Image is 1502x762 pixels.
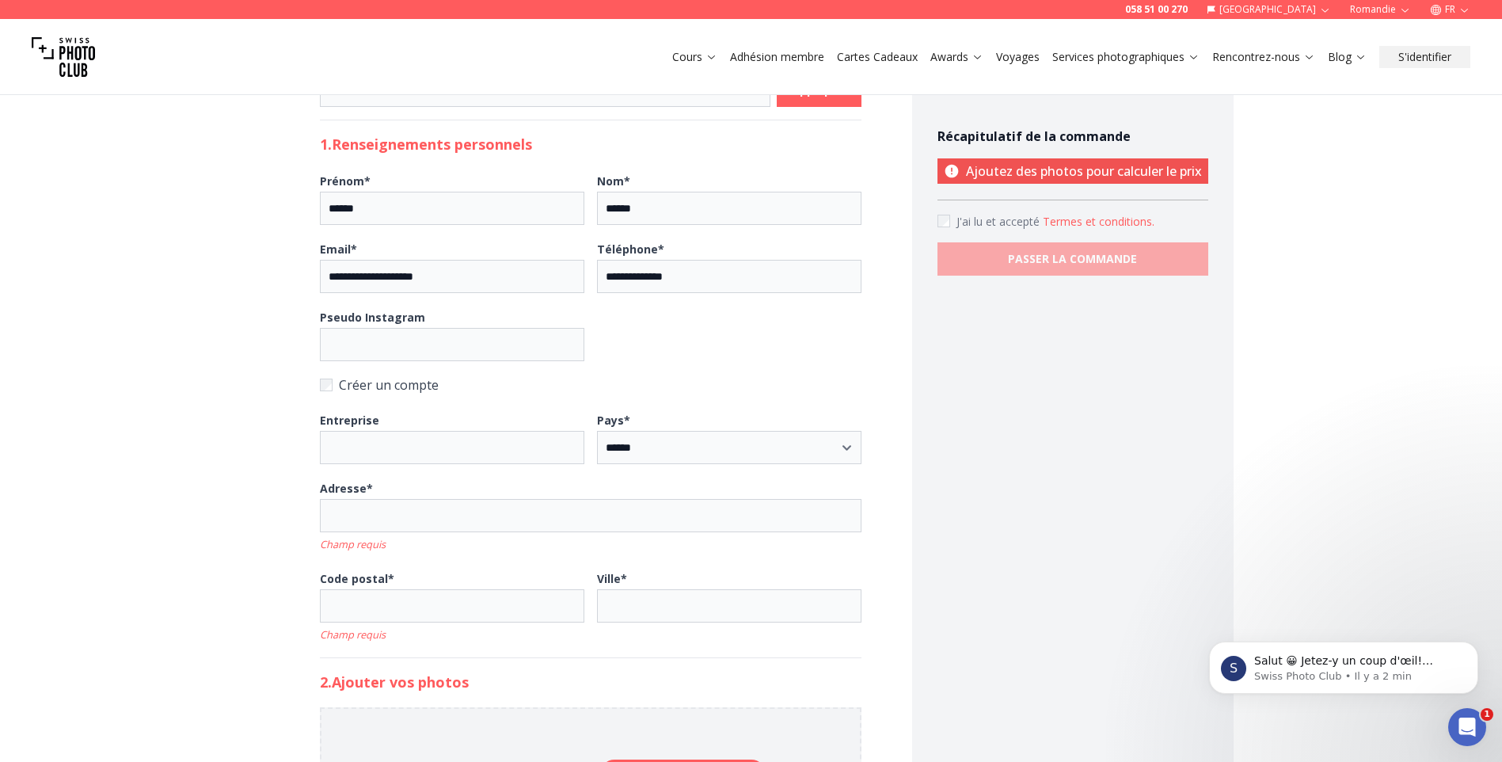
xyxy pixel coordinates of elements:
h4: Récapitulatif de la commande [937,127,1208,146]
input: Ville* [597,589,861,623]
a: Cartes Cadeaux [837,49,918,65]
button: Cartes Cadeaux [831,46,924,68]
iframe: Intercom live chat [1448,708,1486,746]
label: Créer un compte [320,374,861,396]
span: J'ai lu et accepté [956,214,1043,229]
button: Accept termsJ'ai lu et accepté [1043,214,1154,230]
a: Rencontrez-nous [1212,49,1315,65]
b: Ville * [597,571,627,586]
button: Cours [666,46,724,68]
b: Téléphone * [597,242,664,257]
input: Accept terms [937,215,950,227]
p: Ajoutez des photos pour calculer le prix [937,158,1208,184]
input: Prénom* [320,192,584,225]
button: Services photographiques [1046,46,1206,68]
input: Adresse*Champ requis [320,499,861,532]
input: Téléphone* [597,260,861,293]
b: Entreprise [320,413,379,428]
button: S'identifier [1379,46,1470,68]
a: 058 51 00 270 [1125,3,1188,16]
button: PASSER LA COMMANDE [937,242,1208,276]
img: Swiss photo club [32,25,95,89]
button: Voyages [990,46,1046,68]
span: 1 [1481,708,1493,721]
b: PASSER LA COMMANDE [1008,251,1137,267]
input: Code postal*Champ requis [320,589,584,623]
b: Code postal * [320,571,394,586]
h2: 2. Ajouter vos photos [320,671,861,693]
input: Email* [320,260,584,293]
i: Champ requis [320,627,386,642]
b: Pays * [597,413,630,428]
b: Nom * [597,173,630,189]
button: Awards [924,46,990,68]
iframe: Intercom notifications message [1185,608,1502,719]
button: Blog [1321,46,1373,68]
i: Champ requis [320,537,386,551]
b: Email * [320,242,357,257]
a: Awards [930,49,983,65]
button: Adhésion membre [724,46,831,68]
button: Rencontrez-nous [1206,46,1321,68]
a: Cours [672,49,717,65]
b: Pseudo Instagram [320,310,425,325]
h2: 1. Renseignements personnels [320,133,861,155]
a: Voyages [996,49,1040,65]
a: Blog [1328,49,1367,65]
select: Pays* [597,431,861,464]
b: Prénom * [320,173,371,189]
a: Adhésion membre [730,49,824,65]
input: Entreprise [320,431,584,464]
input: Pseudo Instagram [320,328,584,361]
input: Créer un compte [320,379,333,391]
b: Adresse * [320,481,373,496]
a: Services photographiques [1052,49,1200,65]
